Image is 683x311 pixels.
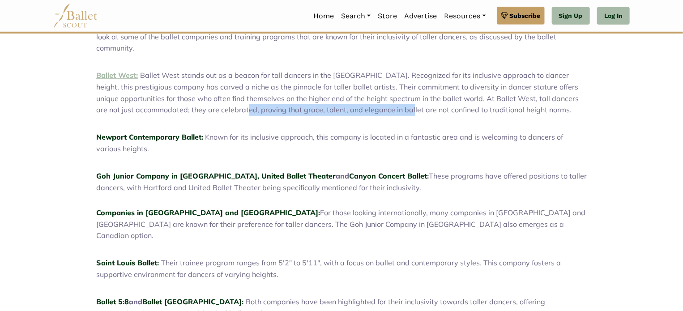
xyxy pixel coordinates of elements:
a: United Ballet Theater [261,171,336,180]
span: Ballet West stands out as a beacon for tall dancers in the [GEOGRAPHIC_DATA]. Recognized for its ... [96,71,579,114]
a: Home [310,7,337,26]
span: Their trainee program ranges from 5'2" to 5'11", with a focus on ballet and contemporary styles. ... [96,258,561,279]
span: Subscribe [510,11,541,21]
a: Newport Contemporary Ballet: [96,132,203,141]
a: Subscribe [497,7,545,25]
a: Ballet [GEOGRAPHIC_DATA]: [142,297,243,306]
img: gem.svg [501,11,508,21]
span: These programs have offered positions to taller dancers, with Hartford and United Ballet Theater ... [96,171,587,192]
a: Ballet West: [96,71,138,80]
a: Advertise [401,7,440,26]
a: Resources [440,7,489,26]
a: Companies in [GEOGRAPHIC_DATA] and [GEOGRAPHIC_DATA]: [96,208,320,217]
a: Store [374,7,401,26]
span: Known for its inclusive approach, this company is located in a fantastic area and is welcoming to... [96,132,563,153]
a: Ballet 5:8 [96,297,129,306]
a: Canyon Concert Ballet [349,171,427,180]
a: Search [337,7,374,26]
strong: and : [96,171,429,180]
a: Sign Up [552,7,590,25]
a: Saint Louis Ballet: [96,258,159,267]
span: For those looking internationally, many companies in [GEOGRAPHIC_DATA] and [GEOGRAPHIC_DATA] are ... [96,208,585,240]
a: Log In [597,7,630,25]
strong: and [96,297,246,306]
a: Goh Junior Company in [GEOGRAPHIC_DATA], [96,171,259,180]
